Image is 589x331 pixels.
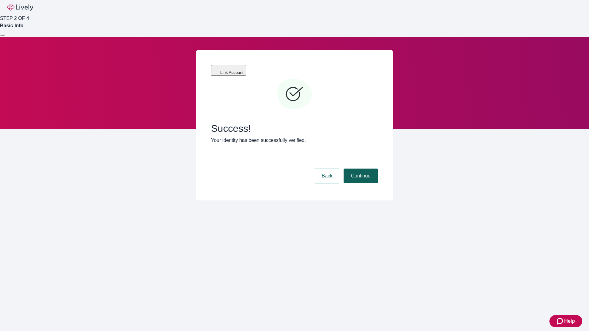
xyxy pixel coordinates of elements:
p: Your identity has been successfully verified. [211,137,378,144]
button: Link Account [211,65,246,76]
button: Zendesk support iconHelp [549,315,582,327]
svg: Checkmark icon [276,76,313,113]
span: Success! [211,123,378,134]
button: Back [314,169,340,183]
button: Continue [344,169,378,183]
svg: Zendesk support icon [557,318,564,325]
img: Lively [7,4,33,11]
span: Help [564,318,575,325]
